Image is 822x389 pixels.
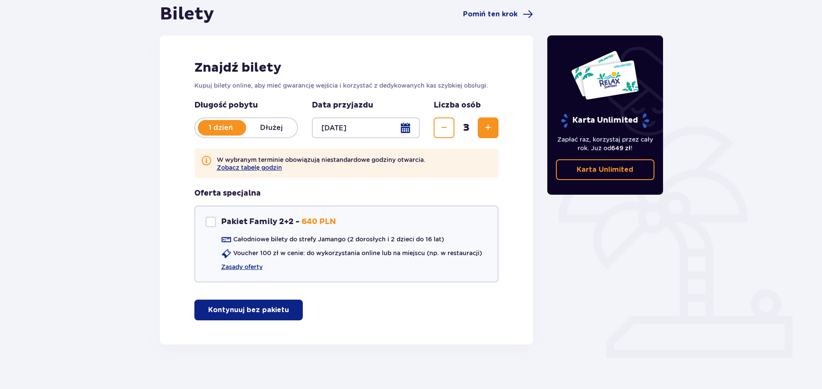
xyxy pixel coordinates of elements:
[233,235,444,244] p: Całodniowe bilety do strefy Jamango (2 dorosłych i 2 dzieci do 16 lat)
[434,117,454,138] button: Zmniejsz
[571,50,639,100] img: Dwie karty całoroczne do Suntago z napisem 'UNLIMITED RELAX', na białym tle z tropikalnymi liśćmi...
[456,121,476,134] span: 3
[302,217,336,227] p: 640 PLN
[560,113,650,128] p: Karta Unlimited
[556,135,654,152] p: Zapłać raz, korzystaj przez cały rok. Już od !
[208,305,289,315] p: Kontynuuj bez pakietu
[611,145,631,152] span: 649 zł
[194,188,261,199] h3: Oferta specjalna
[217,164,282,171] button: Zobacz tabelę godzin
[221,262,263,271] a: Zasady oferty
[194,60,499,76] h2: Znajdź bilety
[221,217,300,227] p: Pakiet Family 2+2 -
[434,100,481,111] p: Liczba osób
[312,100,373,111] p: Data przyjazdu
[246,123,297,133] p: Dłużej
[478,117,498,138] button: Zwiększ
[233,249,482,257] p: Voucher 100 zł w cenie: do wykorzystania online lub na miejscu (np. w restauracji)
[194,81,499,90] p: Kupuj bilety online, aby mieć gwarancję wejścia i korzystać z dedykowanych kas szybkiej obsługi.
[194,300,303,320] button: Kontynuuj bez pakietu
[556,159,654,180] a: Karta Unlimited
[577,165,633,174] p: Karta Unlimited
[463,9,517,19] span: Pomiń ten krok
[217,155,425,171] p: W wybranym terminie obowiązują niestandardowe godziny otwarcia.
[160,3,214,25] h1: Bilety
[463,9,533,19] a: Pomiń ten krok
[195,123,246,133] p: 1 dzień
[194,100,298,111] p: Długość pobytu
